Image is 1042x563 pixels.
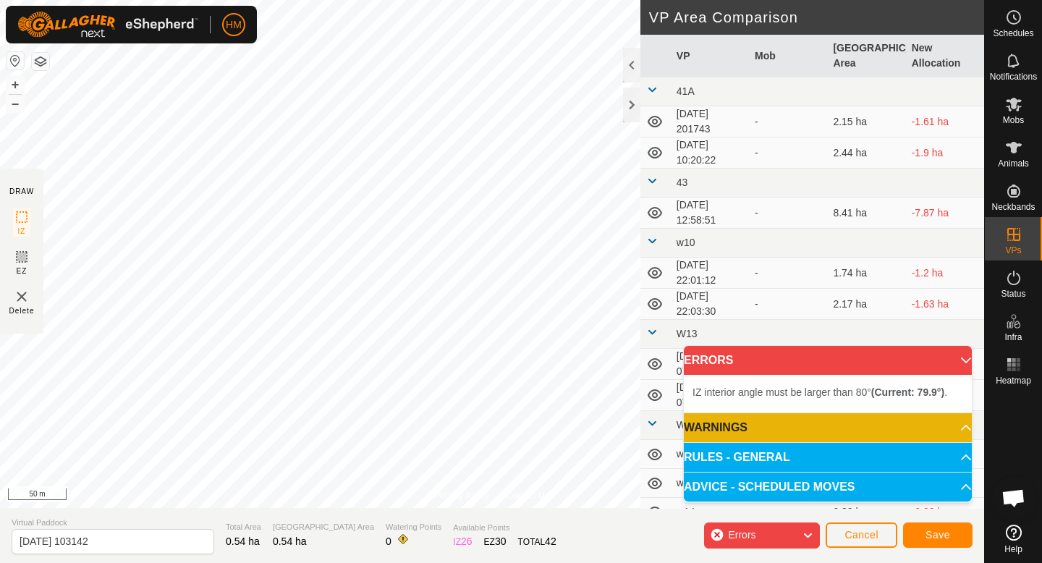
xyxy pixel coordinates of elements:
span: Total Area [226,521,261,533]
h2: VP Area Comparison [649,9,984,26]
span: Save [925,529,950,541]
div: IZ [453,534,472,549]
span: IZ interior angle must be larger than 80° . [692,386,947,398]
button: – [7,95,24,112]
span: Cancel [844,529,878,541]
span: Notifications [990,72,1037,81]
span: 41A [677,85,695,97]
div: - [755,266,821,281]
span: 30 [495,536,507,547]
span: Watering Points [386,521,441,533]
td: [DATE] 071950 [671,349,749,380]
td: [DATE] 12:58:51 [671,198,749,229]
td: -1.2 ha [906,258,984,289]
td: w14b [671,469,749,498]
div: EZ [484,534,507,549]
a: Open chat [992,476,1035,520]
td: 1.74 ha [827,258,905,289]
span: ERRORS [684,355,733,366]
span: IZ [18,226,26,237]
span: WARNINGS [684,422,747,433]
button: Reset Map [7,52,24,69]
div: - [755,114,821,130]
span: RULES - GENERAL [684,452,790,463]
span: Neckbands [991,203,1035,211]
td: [DATE] 10:20:22 [671,137,749,169]
p-accordion-header: WARNINGS [684,413,972,442]
img: VP [13,288,30,305]
span: Mobs [1003,116,1024,124]
span: Help [1004,545,1022,554]
th: Mob [749,35,827,77]
button: Cancel [826,522,897,548]
span: Status [1001,289,1025,298]
td: 2.15 ha [827,106,905,137]
span: Schedules [993,29,1033,38]
span: 0.54 ha [226,536,260,547]
span: Available Points [453,522,556,534]
td: 2.17 ha [827,289,905,320]
td: -1.9 ha [906,137,984,169]
td: [DATE] 22:03:30 [671,289,749,320]
td: w14c [671,498,749,527]
td: 8.41 ha [827,198,905,229]
button: Map Layers [32,53,49,70]
span: ADVICE - SCHEDULED MOVES [684,481,855,493]
td: 2.44 ha [827,137,905,169]
div: - [755,145,821,161]
span: w10 [677,237,695,248]
span: [GEOGRAPHIC_DATA] Area [273,521,374,533]
div: TOTAL [518,534,556,549]
p-accordion-header: ADVICE - SCHEDULED MOVES [684,473,972,501]
td: -7.87 ha [906,198,984,229]
span: EZ [17,266,27,276]
span: 42 [545,536,556,547]
th: [GEOGRAPHIC_DATA] Area [827,35,905,77]
span: Delete [9,305,35,316]
td: [DATE] 22:01:12 [671,258,749,289]
div: - [755,206,821,221]
th: VP [671,35,749,77]
span: Infra [1004,333,1022,342]
td: -1.63 ha [906,289,984,320]
span: W13 [677,328,698,339]
p-accordion-content: ERRORS [684,375,972,412]
p-accordion-header: ERRORS [684,346,972,375]
span: VPs [1005,246,1021,255]
span: Animals [998,159,1029,168]
span: 43 [677,177,688,188]
span: W14 [677,419,698,431]
b: (Current: 79.9°) [871,386,944,398]
a: Privacy Policy [435,489,489,502]
td: [DATE] 072901 [671,380,749,411]
span: HM [226,17,242,33]
a: Help [985,519,1042,559]
img: Gallagher Logo [17,12,198,38]
div: DRAW [9,186,34,197]
span: 0.54 ha [273,536,307,547]
span: Heatmap [996,376,1031,385]
td: -1.61 ha [906,106,984,137]
td: [DATE] 201743 [671,106,749,137]
span: Errors [728,529,755,541]
div: - [755,297,821,312]
p-accordion-header: RULES - GENERAL [684,443,972,472]
span: 26 [461,536,473,547]
button: + [7,76,24,93]
span: Virtual Paddock [12,517,214,529]
th: New Allocation [906,35,984,77]
div: - [755,504,821,520]
td: w14 [671,440,749,469]
button: Save [903,522,973,548]
a: Contact Us [507,489,549,502]
span: 0 [386,536,391,547]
